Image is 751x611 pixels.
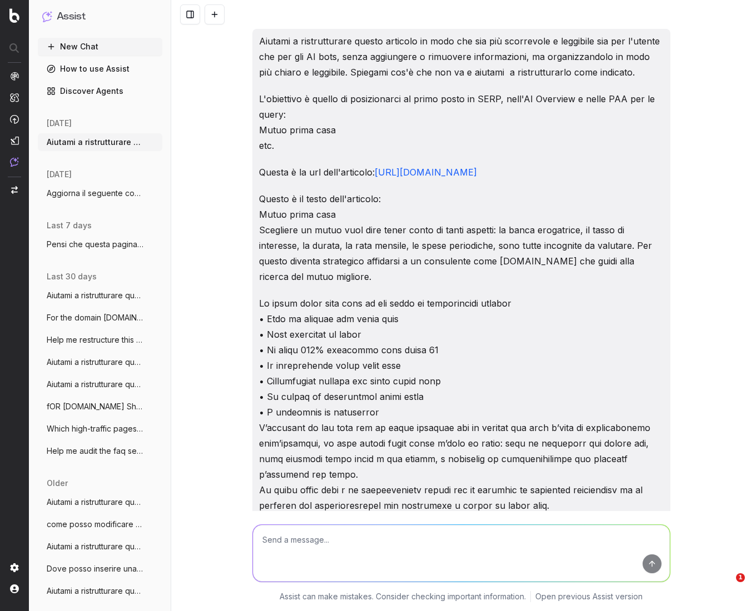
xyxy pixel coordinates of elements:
a: [URL][DOMAIN_NAME] [375,167,477,178]
p: Assist can make mistakes. Consider checking important information. [280,591,526,602]
button: Assist [42,9,158,24]
span: last 7 days [47,220,92,231]
a: Open previous Assist version [535,591,643,602]
button: Aiutami a ristrutturare questo articolo [38,133,162,151]
img: Analytics [10,72,19,81]
img: Activation [10,114,19,124]
span: Aiutami a ristrutturare questo articolo [47,357,145,368]
button: Aiutami a ristrutturare questo articolo [38,287,162,304]
button: Dove posso inserire una info per rispond [38,560,162,578]
img: Setting [10,563,19,572]
span: last 30 days [47,271,97,282]
img: Assist [10,157,19,167]
button: For the domain [DOMAIN_NAME] identi [38,309,162,327]
span: Which high-traffic pages haven’t been up [47,423,145,434]
span: older [47,478,68,489]
p: Questo è il testo dell'articolo: Mutuo prima casa Scegliere un mutuo vuol dire tener conto di tan... [259,191,664,284]
button: Help me restructure this article so that [38,331,162,349]
span: Aiutami a ristrutturare questo articolo [47,497,145,508]
img: Studio [10,136,19,145]
button: come posso modificare questo abstract in [38,515,162,533]
span: Aiutami a ristrutturare questo articolo [47,379,145,390]
img: Assist [42,11,52,22]
span: come posso modificare questo abstract in [47,519,145,530]
iframe: Intercom live chat [713,573,740,600]
a: Discover Agents [38,82,162,100]
h1: Assist [57,9,86,24]
span: Aiutami a ristrutturare questo articolo [47,585,145,597]
span: Aiutami a ristrutturare questo articolo [47,541,145,552]
button: Help me audit the faq section of assicur [38,442,162,460]
button: Aiutami a ristrutturare questo articolo [38,582,162,600]
span: Help me audit the faq section of assicur [47,445,145,457]
img: My account [10,584,19,593]
button: Aggiorna il seguente contenuto di glossa [38,184,162,202]
span: Aiutami a ristrutturare questo articolo [47,290,145,301]
img: Intelligence [10,93,19,102]
button: Pensi che questa pagina [URL] [38,236,162,253]
a: How to use Assist [38,60,162,78]
button: Aiutami a ristrutturare questo articolo [38,375,162,393]
p: Questa è la url dell'articolo: [259,164,664,180]
button: New Chat [38,38,162,56]
span: Aggiorna il seguente contenuto di glossa [47,188,145,199]
span: Pensi che questa pagina [URL] [47,239,145,250]
button: fOR [DOMAIN_NAME] Show me the [38,398,162,415]
button: Aiutami a ristrutturare questo articolo [38,353,162,371]
img: Botify logo [9,8,19,23]
span: Dove posso inserire una info per rispond [47,563,145,574]
span: Help me restructure this article so that [47,334,145,345]
img: Switch project [11,186,18,194]
p: L'obiettivo è quello di posizionarci al primo posto in SERP, nell'AI Overview e nelle PAA per le ... [259,91,664,153]
span: Aiutami a ristrutturare questo articolo [47,137,145,148]
p: Aiutami a ristrutturare questo articolo in modo che sia più scorrevole e leggibile sia per l'uten... [259,33,664,80]
button: Which high-traffic pages haven’t been up [38,420,162,438]
button: Aiutami a ristrutturare questo articolo [38,493,162,511]
span: [DATE] [47,118,72,129]
span: 1 [736,573,745,582]
span: fOR [DOMAIN_NAME] Show me the [47,401,145,412]
span: [DATE] [47,169,72,180]
button: Aiutami a ristrutturare questo articolo [38,538,162,555]
span: For the domain [DOMAIN_NAME] identi [47,312,145,323]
